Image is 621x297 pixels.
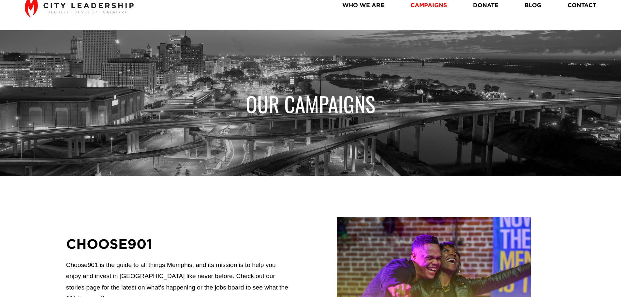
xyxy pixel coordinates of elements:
[66,235,288,253] h2: CHOOSE901
[210,91,411,117] h1: OUR CAMPAIGNS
